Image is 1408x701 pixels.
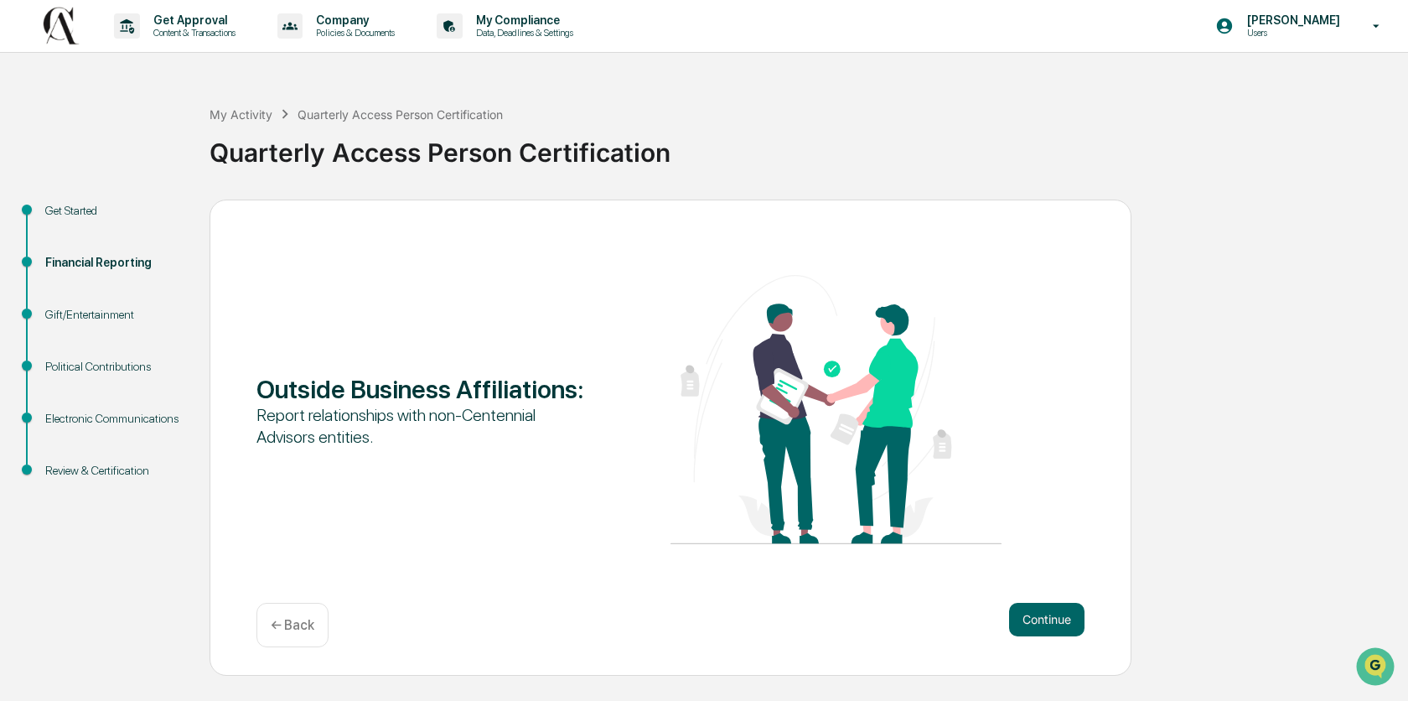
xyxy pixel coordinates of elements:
[57,128,275,145] div: Start new chat
[138,211,208,228] span: Attestations
[210,107,272,122] div: My Activity
[271,617,314,633] p: ← Back
[1354,646,1400,691] iframe: Open customer support
[463,13,582,27] p: My Compliance
[10,205,115,235] a: 🖐️Preclearance
[303,27,403,39] p: Policies & Documents
[670,275,1002,544] img: Outside Business Affiliations
[17,245,30,258] div: 🔎
[57,145,212,158] div: We're available if you need us!
[210,124,1400,168] div: Quarterly Access Person Certification
[45,254,183,272] div: Financial Reporting
[256,374,588,404] div: Outside Business Affiliations :
[115,205,215,235] a: 🗄️Attestations
[17,128,47,158] img: 1746055101610-c473b297-6a78-478c-a979-82029cc54cd1
[118,283,203,297] a: Powered byPylon
[256,404,588,448] div: Report relationships with non-Centennial Advisors entities.
[285,133,305,153] button: Start new chat
[1234,13,1348,27] p: [PERSON_NAME]
[17,213,30,226] div: 🖐️
[140,27,244,39] p: Content & Transactions
[10,236,112,267] a: 🔎Data Lookup
[45,202,183,220] div: Get Started
[45,306,183,324] div: Gift/Entertainment
[45,358,183,376] div: Political Contributions
[1009,603,1084,636] button: Continue
[303,13,403,27] p: Company
[140,13,244,27] p: Get Approval
[122,213,135,226] div: 🗄️
[45,410,183,428] div: Electronic Communications
[17,35,305,62] p: How can we help?
[463,27,582,39] p: Data, Deadlines & Settings
[167,284,203,297] span: Pylon
[40,7,80,44] img: logo
[45,462,183,480] div: Review & Certification
[1234,27,1348,39] p: Users
[34,243,106,260] span: Data Lookup
[298,107,503,122] div: Quarterly Access Person Certification
[34,211,108,228] span: Preclearance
